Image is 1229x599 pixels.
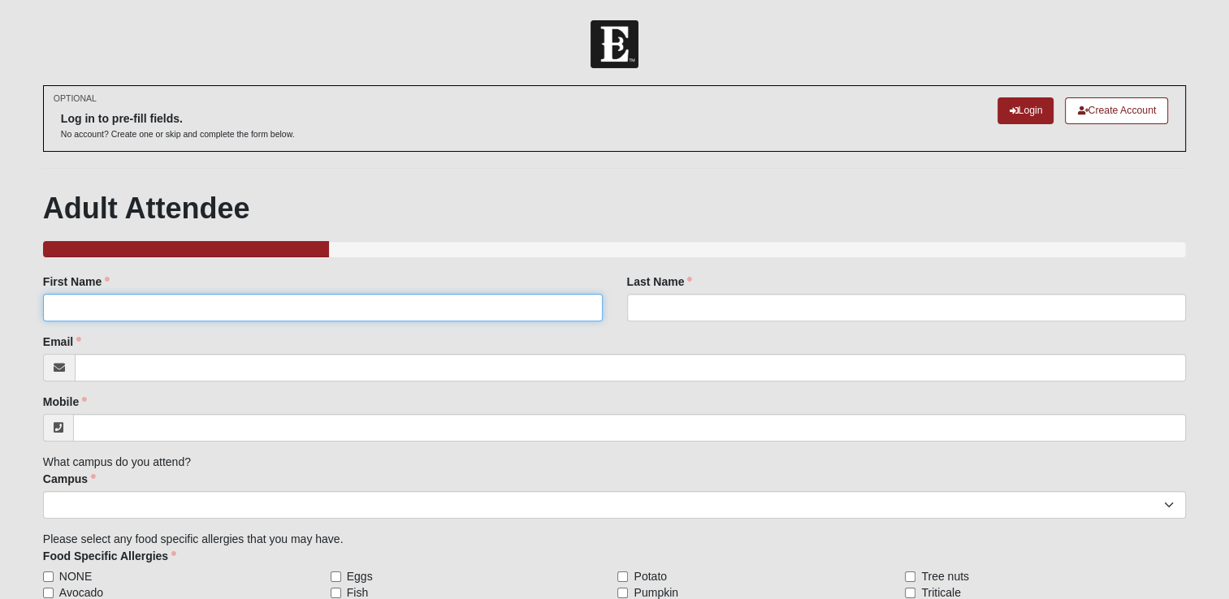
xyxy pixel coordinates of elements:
[617,588,628,598] input: Pumpkin
[331,571,341,582] input: Eggs
[54,93,97,105] small: OPTIONAL
[43,548,176,564] label: Food Specific Allergies
[591,20,638,68] img: Church of Eleven22 Logo
[43,571,54,582] input: NONE
[61,128,295,140] p: No account? Create one or skip and complete the form below.
[43,274,110,290] label: First Name
[43,191,1186,226] h1: Adult Attendee
[617,571,628,582] input: Potato
[634,568,666,584] span: Potato
[1065,97,1168,124] a: Create Account
[905,588,915,598] input: Triticale
[905,571,915,582] input: Tree nuts
[43,588,54,598] input: Avocado
[43,471,96,487] label: Campus
[921,568,969,584] span: Tree nuts
[43,394,87,410] label: Mobile
[59,568,92,584] span: NONE
[43,334,81,350] label: Email
[347,568,373,584] span: Eggs
[331,588,341,598] input: Fish
[627,274,693,290] label: Last Name
[61,112,295,126] h6: Log in to pre-fill fields.
[997,97,1054,124] a: Login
